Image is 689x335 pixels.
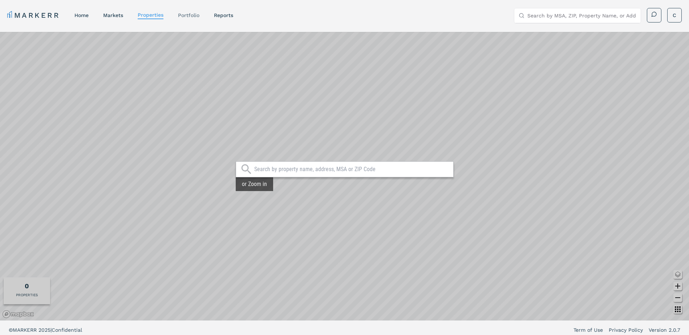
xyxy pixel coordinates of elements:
a: reports [214,12,233,18]
a: Term of Use [574,326,603,334]
a: MARKERR [7,10,60,20]
div: or Zoom in [236,177,273,191]
div: PROPERTIES [16,292,38,298]
a: Mapbox logo [2,310,34,318]
span: C [673,12,676,19]
a: Privacy Policy [609,326,643,334]
span: MARKERR [13,327,38,333]
button: Zoom out map button [673,293,682,302]
a: properties [138,12,163,18]
a: home [74,12,89,18]
a: Version 2.0.7 [649,326,680,334]
span: © [9,327,13,333]
button: Change style map button [673,270,682,279]
input: Search by property name, address, MSA or ZIP Code [254,166,450,173]
input: Search by MSA, ZIP, Property Name, or Address [527,8,636,23]
div: Total of properties [25,281,29,291]
span: Confidential [52,327,82,333]
button: Zoom in map button [673,282,682,290]
button: Other options map button [673,305,682,314]
span: 2025 | [38,327,52,333]
button: C [667,8,682,22]
a: markets [103,12,123,18]
a: Portfolio [178,12,199,18]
